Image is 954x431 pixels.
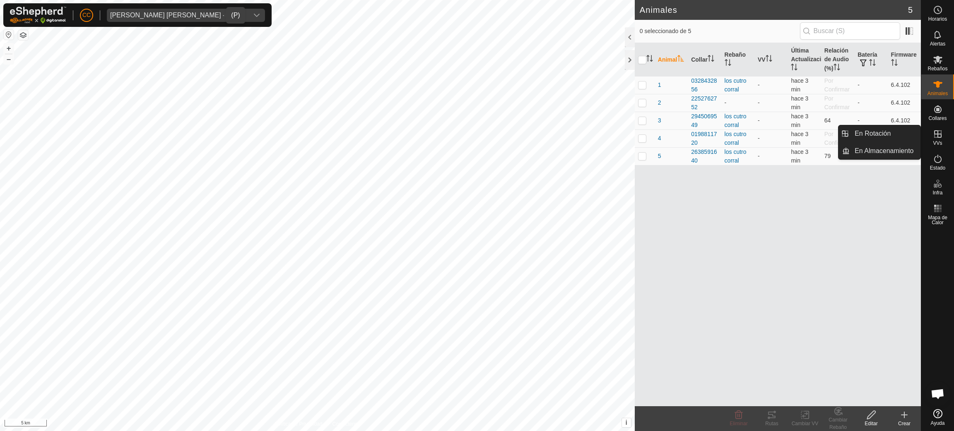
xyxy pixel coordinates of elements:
[908,4,913,16] span: 5
[730,421,747,426] span: Eliminar
[332,420,360,428] a: Contáctenos
[888,112,921,129] td: 6.4.102
[850,143,920,159] a: En Almacenamiento
[758,117,760,124] app-display-virtual-paddock-transition: -
[758,153,760,159] app-display-virtual-paddock-transition: -
[725,98,751,107] div: -
[921,406,954,429] a: Ayuda
[928,17,947,22] span: Horarios
[855,420,888,427] div: Editar
[791,148,808,164] span: 13 oct 2025, 13:15
[640,5,908,15] h2: Animales
[758,81,760,88] app-display-virtual-paddock-transition: -
[725,130,751,147] div: los cutro corral
[838,125,920,142] li: En Rotación
[721,43,754,77] th: Rebaño
[821,43,854,77] th: Relación de Audio (%)
[755,420,788,427] div: Rutas
[658,98,661,107] span: 2
[869,60,876,67] p-sorticon: Activar para ordenar
[855,146,913,156] span: En Almacenamiento
[834,65,840,72] p-sorticon: Activar para ordenar
[800,22,900,40] input: Buscar (S)
[10,7,66,24] img: Logo Gallagher
[854,94,887,112] td: -
[691,148,718,165] div: 2638591640
[888,76,921,94] td: 6.4.102
[788,420,821,427] div: Cambiar VV
[4,54,14,64] button: –
[708,56,714,63] p-sorticon: Activar para ordenar
[691,77,718,94] div: 0328432856
[82,11,91,19] span: CC
[930,165,945,170] span: Estado
[821,416,855,431] div: Cambiar Rebaño
[754,43,788,77] th: VV
[658,116,661,125] span: 3
[4,30,14,40] button: Restablecer Mapa
[824,153,831,159] span: 79
[275,420,322,428] a: Política de Privacidad
[725,148,751,165] div: los cutro corral
[891,60,898,67] p-sorticon: Activar para ordenar
[658,81,661,89] span: 1
[791,113,808,128] span: 13 oct 2025, 13:15
[838,143,920,159] li: En Almacenamiento
[854,43,887,77] th: Batería
[248,9,265,22] div: dropdown trigger
[855,129,891,139] span: En Rotación
[658,152,661,160] span: 5
[854,112,887,129] td: -
[640,27,800,36] span: 0 seleccionado de 5
[691,112,718,129] div: 2945069549
[18,30,28,40] button: Capas del Mapa
[932,190,942,195] span: Infra
[791,95,808,110] span: 13 oct 2025, 13:15
[824,117,831,124] span: 64
[925,381,950,406] div: Chat abierto
[758,135,760,141] app-display-virtual-paddock-transition: -
[928,116,947,121] span: Collares
[677,56,684,63] p-sorticon: Activar para ordenar
[791,65,797,72] p-sorticon: Activar para ordenar
[824,131,850,146] span: Por Confirmar
[791,77,808,93] span: 13 oct 2025, 13:15
[688,43,721,77] th: Collar
[888,43,921,77] th: Firmware
[854,76,887,94] td: -
[655,43,688,77] th: Animal
[927,66,947,71] span: Rebaños
[691,94,718,112] div: 2252762752
[725,77,751,94] div: los cutro corral
[933,141,942,146] span: VVs
[725,112,751,129] div: los cutro corral
[658,134,661,143] span: 4
[622,418,631,427] button: i
[824,95,850,110] span: Por Confirmar
[725,60,731,67] p-sorticon: Activar para ordenar
[791,131,808,146] span: 13 oct 2025, 13:15
[691,130,718,147] div: 0198811720
[788,43,821,77] th: Última Actualización
[923,215,952,225] span: Mapa de Calor
[646,56,653,63] p-sorticon: Activar para ordenar
[930,41,945,46] span: Alertas
[931,421,945,426] span: Ayuda
[888,94,921,112] td: 6.4.102
[927,91,948,96] span: Animales
[110,12,245,19] div: [PERSON_NAME] [PERSON_NAME] - 20662
[4,43,14,53] button: +
[850,125,920,142] a: En Rotación
[107,9,248,22] span: Jose Luis Garcia Simon - 20662
[766,56,772,63] p-sorticon: Activar para ordenar
[626,419,627,426] span: i
[758,99,760,106] app-display-virtual-paddock-transition: -
[824,77,850,93] span: Por Confirmar
[888,420,921,427] div: Crear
